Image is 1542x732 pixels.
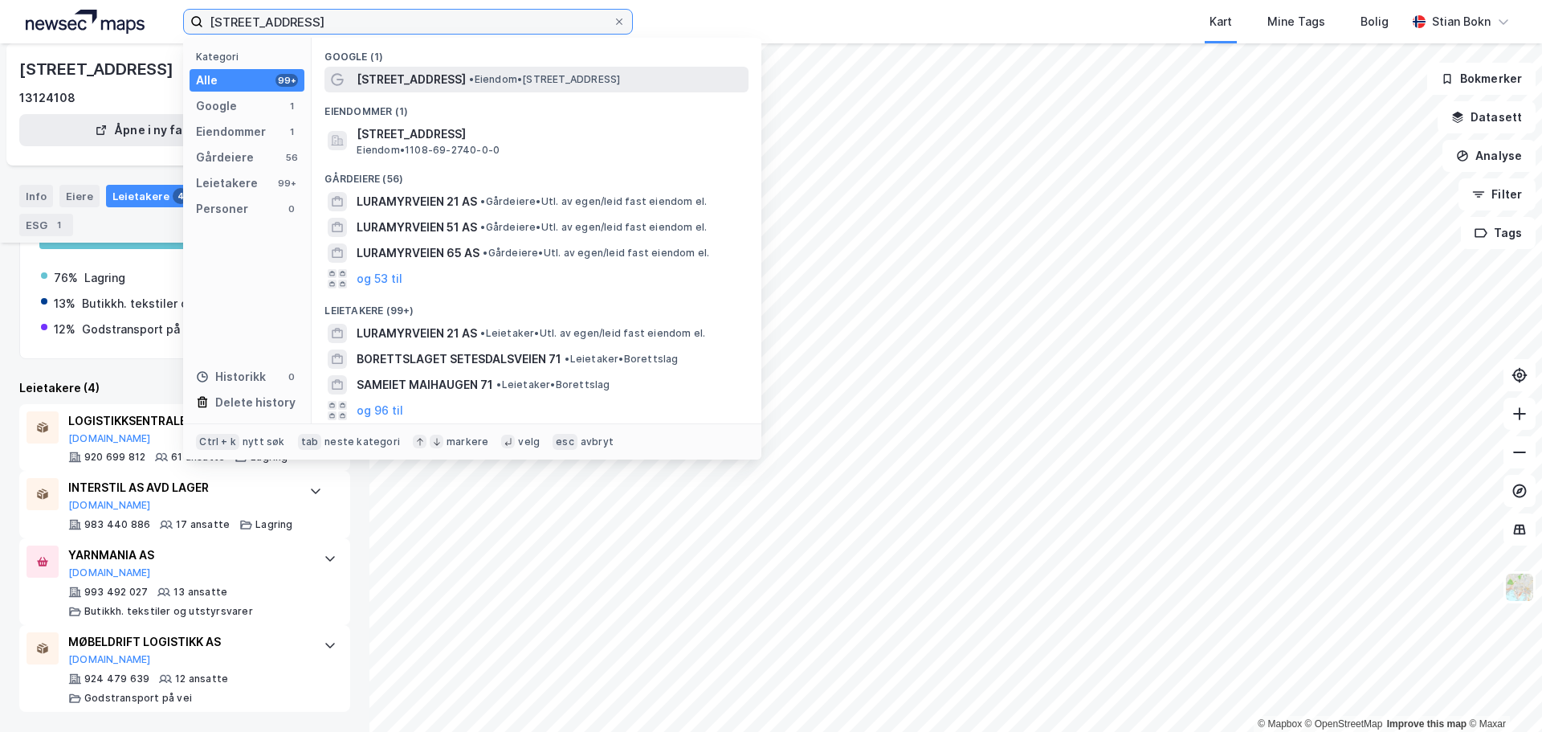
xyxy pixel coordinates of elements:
div: Google (1) [312,38,761,67]
div: Personer [196,199,248,219]
a: Improve this map [1387,718,1467,730]
div: 0 [285,202,298,215]
div: Google [196,96,237,116]
button: [DOMAIN_NAME] [68,499,151,512]
span: Gårdeiere • Utl. av egen/leid fast eiendom el. [480,195,707,208]
div: Leietakere [196,174,258,193]
div: tab [298,434,322,450]
span: • [480,221,485,233]
div: 920 699 812 [84,451,145,464]
span: LURAMYRVEIEN 51 AS [357,218,477,237]
div: Butikkh. tekstiler og utstyrsvarer [84,605,253,618]
div: Eiendommer (1) [312,92,761,121]
div: 56 [285,151,298,164]
span: • [480,327,485,339]
div: Alle [196,71,218,90]
div: Kategori [196,51,304,63]
span: Leietaker • Borettslag [496,378,610,391]
span: [STREET_ADDRESS] [357,70,466,89]
a: OpenStreetMap [1305,718,1383,730]
div: 1 [51,217,67,233]
span: Eiendom • 1108-69-2740-0-0 [357,144,500,157]
div: 76% [54,268,78,288]
span: • [496,378,501,391]
button: Åpne i ny fane [19,114,273,146]
div: 13 ansatte [173,586,227,599]
span: LURAMYRVEIEN 65 AS [357,243,479,263]
span: • [565,353,569,365]
div: MØBELDRIFT LOGISTIKK AS [68,632,308,652]
div: [STREET_ADDRESS] [19,56,177,82]
span: • [483,247,487,259]
button: og 53 til [357,269,402,288]
div: 924 479 639 [84,673,149,685]
div: 4 [173,188,189,204]
div: Lagring [255,518,292,531]
div: 983 440 886 [84,518,150,531]
div: 1 [285,125,298,138]
div: YARNMANIA AS [68,546,308,565]
button: og 96 til [357,401,403,420]
div: Kart [1210,12,1232,31]
div: Leietakere (99+) [312,292,761,321]
iframe: Chat Widget [1462,655,1542,732]
a: Mapbox [1258,718,1302,730]
button: Tags [1461,217,1536,249]
span: Leietaker • Utl. av egen/leid fast eiendom el. [480,327,705,340]
div: Godstransport på vei [82,320,200,339]
span: Leietaker • Borettslag [565,353,678,366]
button: [DOMAIN_NAME] [68,653,151,666]
div: Gårdeiere (56) [312,160,761,189]
div: Stian Bokn [1432,12,1491,31]
div: LOGISTIKKSENTRALEN AS [68,411,288,431]
span: Eiendom • [STREET_ADDRESS] [469,73,620,86]
button: Datasett [1438,101,1536,133]
div: Eiendommer [196,122,266,141]
div: Kontrollprogram for chat [1462,655,1542,732]
div: Lagring [84,268,125,288]
div: markere [447,436,488,448]
div: esc [553,434,577,450]
div: 1 [285,100,298,112]
div: Godstransport på vei [84,692,192,705]
button: Analyse [1442,140,1536,172]
div: Historikk [196,367,266,386]
div: 13% [54,294,75,313]
button: [DOMAIN_NAME] [68,432,151,445]
div: neste kategori [324,436,400,448]
div: velg [518,436,540,448]
span: • [480,195,485,207]
div: Eiere [59,185,100,207]
button: Filter [1458,178,1536,211]
span: BORETTSLAGET SETESDALSVEIEN 71 [357,350,561,369]
span: SAMEIET MAIHAUGEN 71 [357,375,493,395]
div: Bolig [1360,12,1389,31]
span: Gårdeiere • Utl. av egen/leid fast eiendom el. [480,221,707,234]
div: Leietakere [106,185,195,207]
span: LURAMYRVEIEN 21 AS [357,324,477,343]
div: Butikkh. tekstiler og utstyrsvarer [82,294,267,313]
div: 12% [54,320,75,339]
div: INTERSTIL AS AVD LAGER [68,478,293,497]
div: 993 492 027 [84,586,148,599]
span: Gårdeiere • Utl. av egen/leid fast eiendom el. [483,247,709,260]
span: • [469,73,474,85]
div: 99+ [275,74,298,87]
div: 13124108 [19,88,75,108]
div: 0 [285,370,298,383]
div: Delete history [215,393,296,412]
div: Ctrl + k [196,434,239,450]
img: logo.a4113a55bc3d86da70a041830d287a7e.svg [26,10,145,34]
div: nytt søk [243,436,285,448]
button: Bokmerker [1427,63,1536,95]
div: 17 ansatte [176,518,230,531]
div: ESG [19,214,73,236]
button: [DOMAIN_NAME] [68,566,151,579]
div: Info [19,185,53,207]
div: 61 ansatte [171,451,225,464]
div: Gårdeiere [196,148,254,167]
span: LURAMYRVEIEN 21 AS [357,192,477,211]
img: Z [1504,572,1535,603]
span: [STREET_ADDRESS] [357,125,742,144]
div: 99+ [275,177,298,190]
